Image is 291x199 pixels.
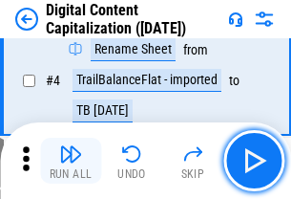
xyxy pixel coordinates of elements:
div: from [183,43,208,57]
button: Run All [40,138,101,184]
div: Undo [117,168,146,180]
span: # 4 [46,73,60,88]
img: Support [228,11,243,27]
div: Skip [181,168,205,180]
img: Skip [181,143,204,166]
div: to [229,74,239,88]
button: Undo [101,138,162,184]
div: Run All [50,168,93,180]
div: Rename Sheet [91,38,176,61]
div: Digital Content Capitalization ([DATE]) [46,1,220,37]
img: Settings menu [253,8,276,31]
div: TB [DATE] [73,99,133,122]
img: Undo [120,143,143,166]
button: Skip [162,138,223,184]
img: Back [15,8,38,31]
div: TrailBalanceFlat - imported [73,69,221,92]
img: Main button [239,145,269,176]
img: Run All [59,143,82,166]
